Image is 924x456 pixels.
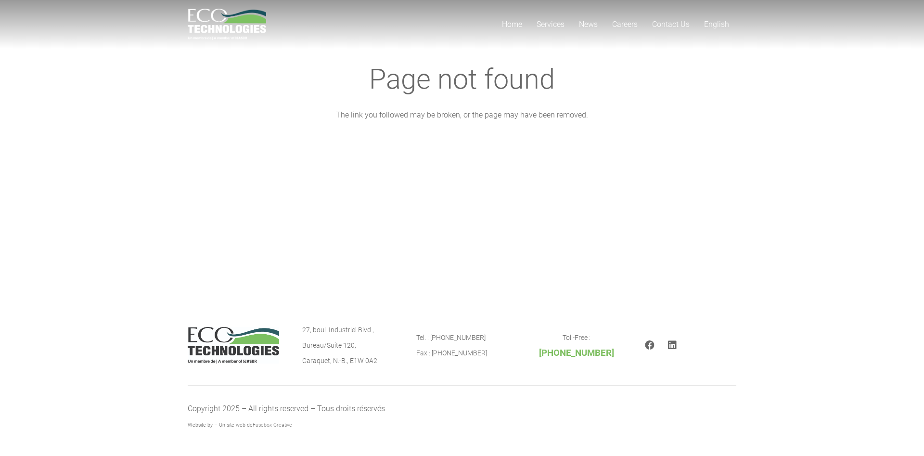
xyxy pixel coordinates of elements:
a: LinkedIn [668,340,677,350]
span: Home [502,20,522,29]
span: Website by – Un site web de [188,422,292,428]
span: Copyright 2025 – All rights reserved – Tous droits réservés [188,404,385,413]
span: [PHONE_NUMBER] [539,348,614,358]
p: Toll-Free : [531,330,622,361]
p: The link you followed may be broken, or the page may have been removed. [188,107,736,123]
span: English [704,20,729,29]
span: News [579,20,598,29]
p: Tel. : [PHONE_NUMBER] Fax : [PHONE_NUMBER] [416,330,508,361]
span: Services [537,20,565,29]
span: Contact Us [652,20,690,29]
a: Fusebox Creative [253,422,292,428]
a: logo_EcoTech_ASDR_RGB [188,9,266,40]
h1: Page not found [188,63,736,96]
p: 27, boul. Industriel Blvd., Bureau/Suite 120, Caraquet, N.-B., E1W 0A2 [302,322,394,368]
span: Careers [612,20,638,29]
a: Facebook [645,340,654,350]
